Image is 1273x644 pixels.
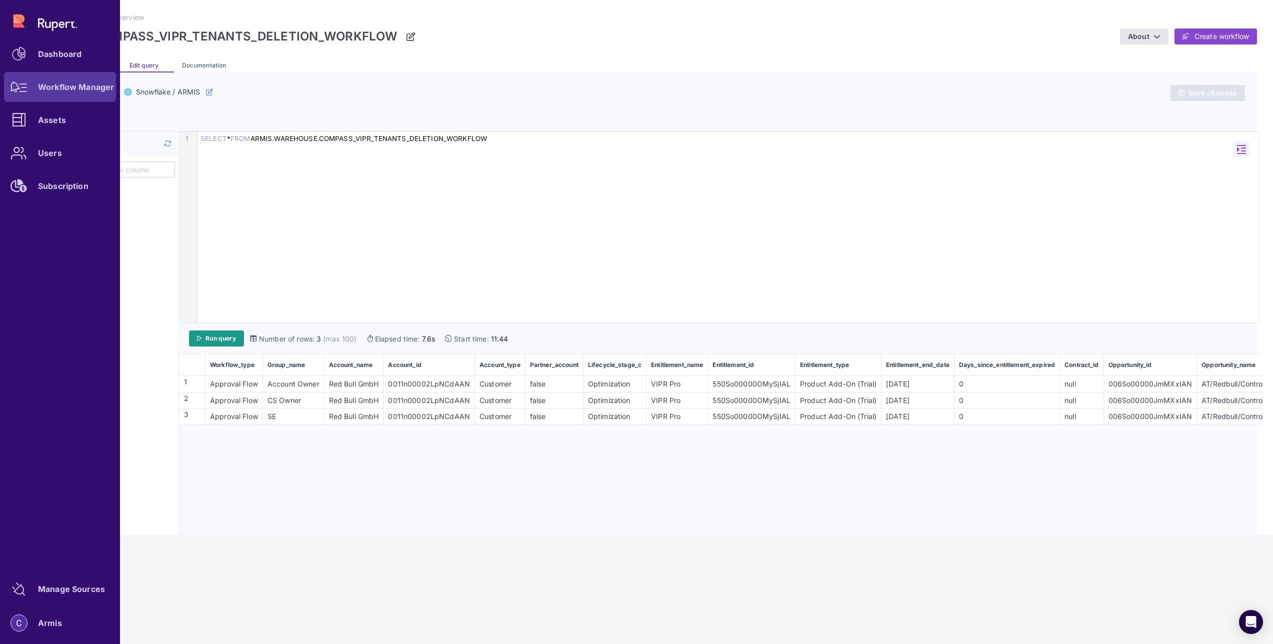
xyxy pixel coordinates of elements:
[263,361,323,369] div: group_name
[4,39,116,69] a: Dashboard
[526,361,582,369] div: partner_account
[475,395,524,405] div: Customer
[525,376,583,392] td: false
[383,392,475,408] td: 0011n00002LpNCdAAN
[182,61,226,69] span: Documentation
[795,408,881,424] td: Product Add-On (Trial)
[795,392,881,408] td: Product Add-On (Trial)
[584,411,645,421] div: Optimization
[475,408,525,424] td: Customer
[1194,31,1249,41] span: Create workflow
[796,361,880,369] div: entitlement_type
[647,361,707,369] div: entitlement_name
[954,376,1059,392] td: 0
[491,333,508,344] span: 11:44
[526,378,582,389] div: false
[882,395,953,405] div: [DATE]
[206,395,262,405] div: Approval Flow
[1103,408,1197,424] td: 006So00000JmMXxIAN
[200,134,227,142] span: SELECT
[136,87,200,97] span: Snowflake / ARMIS
[384,361,474,369] div: account_id
[205,392,262,408] td: Approval Flow
[475,376,525,392] td: Customer
[259,333,314,344] span: Number of rows:
[796,411,880,421] div: Product Add-On (Trial)
[180,376,205,391] div: 1
[1060,378,1103,389] div: null
[325,395,383,405] div: Red Bull GmbH
[38,84,114,90] div: Workflow Manager
[384,378,474,389] div: 0011n00002LpNCdAAN
[1060,411,1103,421] div: null
[584,378,645,389] div: Optimization
[796,395,880,405] div: Product Add-On (Trial)
[383,376,475,392] td: 0011n00002LpNCdAAN
[383,408,475,424] td: 0011n00002LpNCdAAN
[263,411,323,421] div: SE
[384,395,474,405] div: 0011n00002LpNCdAAN
[179,134,189,143] div: 1
[230,134,250,142] span: FROM
[708,376,795,392] td: 550So00000OMySjIAL
[129,61,158,69] span: Edit query
[475,411,524,421] div: Customer
[1104,378,1196,389] div: 006So00000JmMXxIAN
[325,411,383,421] div: Red Bull GmbH
[422,333,435,344] span: 7.6s
[881,376,954,392] td: 2025-09-21
[205,334,236,342] span: Run query
[708,411,794,421] div: 550So00000OMySjIAL
[197,134,1259,143] div: * ARMIS.WAREHOUSE.COMPASS_VIPR_TENANTS_DELETION_WORKFLOW
[38,51,81,57] div: Dashboard
[708,378,794,389] div: 550So00000OMySjIAL
[38,117,66,123] div: Assets
[54,29,397,44] p: Table: COMPASS_VIPR_TENANTS_DELETION_WORKFLOW
[526,395,582,405] div: false
[647,411,707,421] div: VIPR Pro
[708,392,795,408] td: 550So00000OMySjIAL
[180,393,205,407] div: 2
[1239,610,1263,634] div: Open Intercom Messenger
[954,392,1059,408] td: 0
[325,378,383,389] div: Red Bull GmbH
[375,333,420,344] span: Elapsed time:
[882,378,953,389] div: [DATE]
[584,361,645,369] div: lifecycle_stage_c
[525,408,583,424] td: false
[316,333,321,344] span: 3
[324,408,383,424] td: Red Bull GmbH
[708,395,794,405] div: 550So00000OMySjIAL
[384,411,474,421] div: 0011n00002LpNCdAAN
[1104,361,1196,369] div: opportunity_id
[180,409,205,423] div: 3
[262,376,324,392] td: Account Owner
[205,408,262,424] td: Approval Flow
[475,361,524,369] div: account_type
[525,392,583,408] td: false
[796,378,880,389] div: Product Add-On (Trial)
[325,361,383,369] div: account_name
[647,378,707,389] div: VIPR Pro
[881,408,954,424] td: 2025-09-21
[882,411,953,421] div: [DATE]
[205,376,262,392] td: Approval Flow
[324,392,383,408] td: Red Bull GmbH
[708,361,794,369] div: entitlement_id
[1104,395,1196,405] div: 006So00000JmMXxIAN
[954,408,1059,424] td: 0
[646,408,708,424] td: VIPR Pro
[583,376,646,392] td: Optimization
[955,395,1059,405] div: 0
[708,408,795,424] td: 550So00000OMySjIAL
[4,72,116,102] a: Workflow Manager
[882,361,953,369] div: entitlement_end_date
[262,408,324,424] td: SE
[475,378,524,389] div: Customer
[206,378,262,389] div: Approval Flow
[583,392,646,408] td: Optimization
[324,376,383,392] td: Red Bull GmbH
[73,162,174,177] input: Search table or column
[955,411,1059,421] div: 0
[263,378,323,389] div: Account Owner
